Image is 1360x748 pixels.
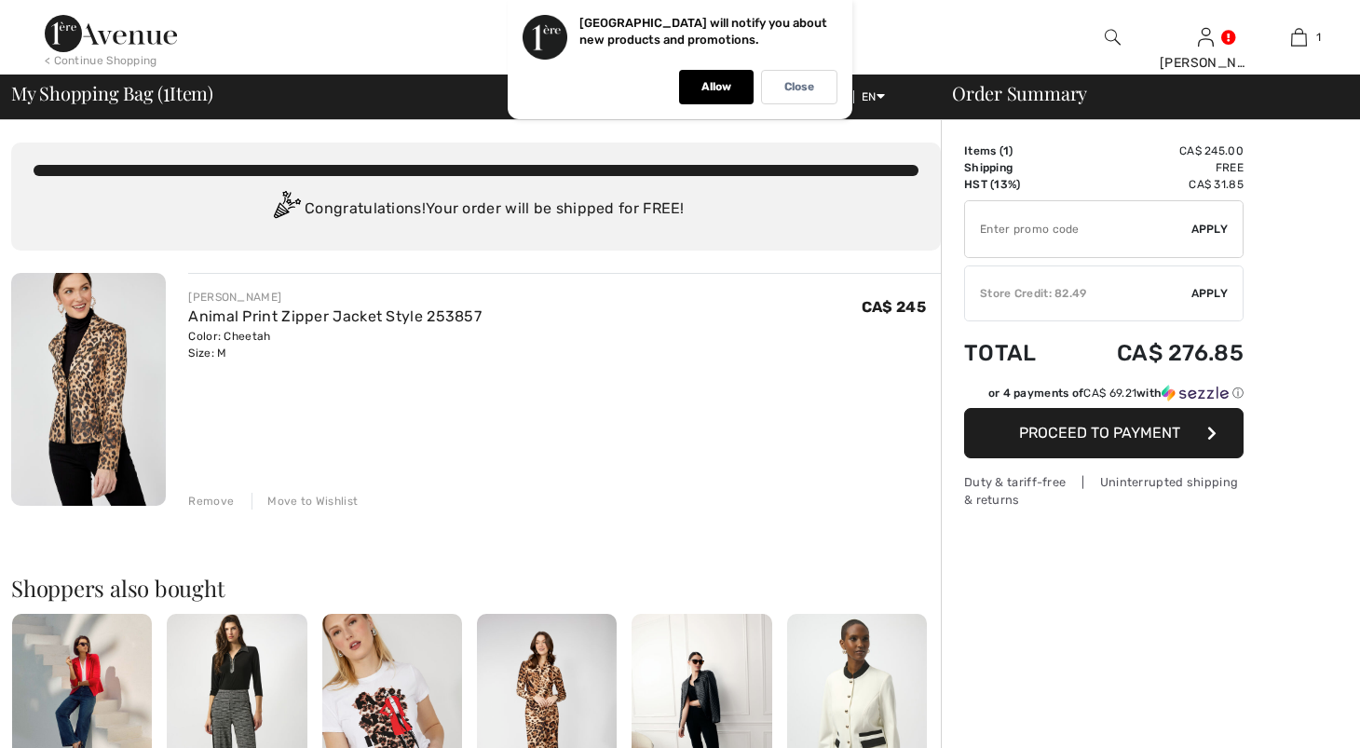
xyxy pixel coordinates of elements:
[34,191,918,228] div: Congratulations! Your order will be shipped for FREE!
[1105,26,1121,48] img: search the website
[1191,221,1229,238] span: Apply
[1291,26,1307,48] img: My Bag
[964,473,1244,509] div: Duty & tariff-free | Uninterrupted shipping & returns
[11,273,166,506] img: Animal Print Zipper Jacket Style 253857
[1191,285,1229,302] span: Apply
[965,201,1191,257] input: Promo code
[579,16,827,47] p: [GEOGRAPHIC_DATA] will notify you about new products and promotions.
[1066,159,1244,176] td: Free
[964,143,1066,159] td: Items ( )
[964,159,1066,176] td: Shipping
[1162,385,1229,401] img: Sezzle
[1019,424,1180,442] span: Proceed to Payment
[1316,29,1321,46] span: 1
[1253,26,1344,48] a: 1
[1003,144,1009,157] span: 1
[1160,53,1251,73] div: [PERSON_NAME]
[252,493,358,510] div: Move to Wishlist
[964,385,1244,408] div: or 4 payments ofCA$ 69.21withSezzle Click to learn more about Sezzle
[1198,28,1214,46] a: Sign In
[188,289,482,306] div: [PERSON_NAME]
[188,307,482,325] a: Animal Print Zipper Jacket Style 253857
[45,52,157,69] div: < Continue Shopping
[964,176,1066,193] td: HST (13%)
[862,298,926,316] span: CA$ 245
[784,80,814,94] p: Close
[1083,387,1136,400] span: CA$ 69.21
[964,408,1244,458] button: Proceed to Payment
[11,84,213,102] span: My Shopping Bag ( Item)
[1198,26,1214,48] img: My Info
[1066,321,1244,385] td: CA$ 276.85
[988,385,1244,401] div: or 4 payments of with
[964,321,1066,385] td: Total
[701,80,731,94] p: Allow
[862,90,885,103] span: EN
[163,79,170,103] span: 1
[1066,143,1244,159] td: CA$ 245.00
[188,328,482,361] div: Color: Cheetah Size: M
[11,577,941,599] h2: Shoppers also bought
[188,493,234,510] div: Remove
[1066,176,1244,193] td: CA$ 31.85
[267,191,305,228] img: Congratulation2.svg
[930,84,1349,102] div: Order Summary
[965,285,1191,302] div: Store Credit: 82.49
[45,15,177,52] img: 1ère Avenue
